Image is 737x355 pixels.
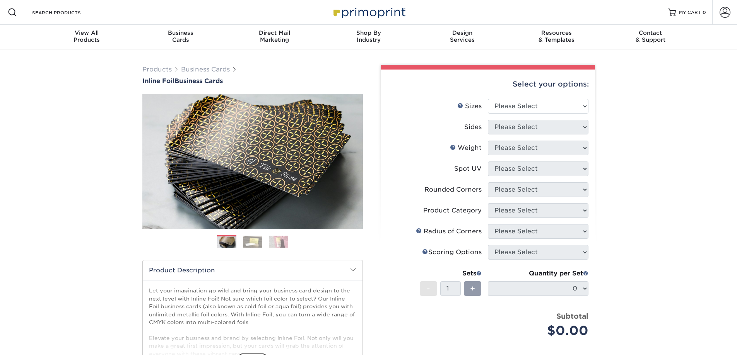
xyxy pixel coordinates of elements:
div: Cards [133,29,227,43]
a: Business Cards [181,66,230,73]
a: Products [142,66,172,73]
a: Inline FoilBusiness Cards [142,77,363,85]
h1: Business Cards [142,77,363,85]
a: View AllProducts [40,25,134,49]
span: + [470,283,475,294]
span: Contact [604,29,698,36]
a: BusinessCards [133,25,227,49]
span: Direct Mail [227,29,321,36]
a: Shop ByIndustry [321,25,416,49]
span: Business [133,29,227,36]
img: Business Cards 01 [217,233,236,252]
div: $0.00 [494,321,588,340]
div: Products [40,29,134,43]
strong: Subtotal [556,312,588,320]
div: & Templates [510,29,604,43]
div: Industry [321,29,416,43]
div: Sides [464,122,482,132]
img: Business Cards 02 [243,236,262,248]
img: Primoprint [330,4,407,20]
div: Marketing [227,29,321,43]
span: Shop By [321,29,416,36]
div: Spot UV [454,164,482,173]
span: - [427,283,430,294]
span: View All [40,29,134,36]
div: Quantity per Set [488,269,588,278]
div: Sizes [457,102,482,111]
input: SEARCH PRODUCTS..... [31,8,107,17]
a: Resources& Templates [510,25,604,49]
iframe: Google Customer Reviews [2,331,66,352]
div: Rounded Corners [424,185,482,194]
div: Product Category [423,206,482,215]
img: Inline Foil 01 [142,51,363,272]
h2: Product Description [143,260,363,280]
span: Resources [510,29,604,36]
span: 0 [703,10,706,15]
span: Inline Foil [142,77,174,85]
div: Select your options: [387,70,589,99]
span: MY CART [679,9,701,16]
a: DesignServices [416,25,510,49]
img: Business Cards 03 [269,236,288,248]
div: & Support [604,29,698,43]
span: Design [416,29,510,36]
div: Sets [420,269,482,278]
a: Direct MailMarketing [227,25,321,49]
a: Contact& Support [604,25,698,49]
div: Scoring Options [422,248,482,257]
div: Radius of Corners [416,227,482,236]
div: Services [416,29,510,43]
div: Weight [450,143,482,153]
